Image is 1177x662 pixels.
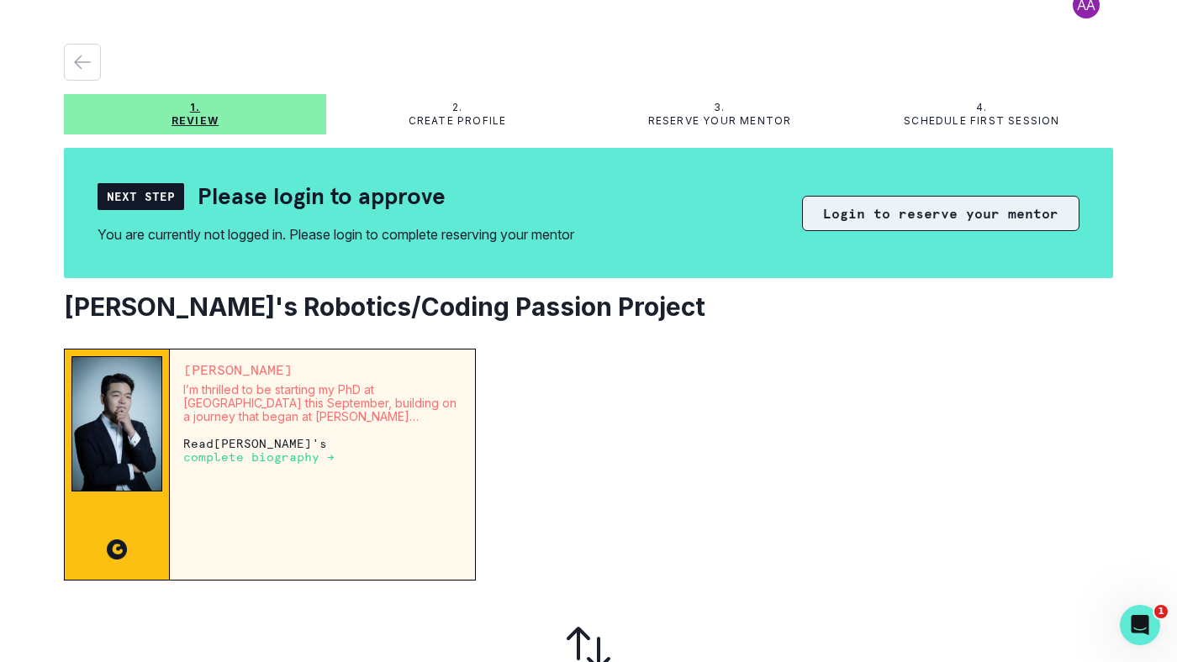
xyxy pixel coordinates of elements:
[183,449,335,464] a: complete biography →
[648,114,792,128] p: Reserve your mentor
[98,224,574,244] div: You are currently not logged in. Please login to complete reserving your mentor
[976,101,987,114] p: 4.
[183,363,462,376] p: [PERSON_NAME]
[64,292,1113,322] h2: [PERSON_NAME]'s Robotics/Coding Passion Project
[802,196,1079,231] button: Login to reserve your mentor
[183,450,335,464] p: complete biography →
[452,101,462,114] p: 2.
[190,101,200,114] p: 1.
[714,101,725,114] p: 3.
[107,539,127,560] img: CC image
[183,383,462,423] p: I’m thrilled to be starting my PhD at [GEOGRAPHIC_DATA] this September, building on a journey tha...
[172,114,219,128] p: Review
[198,181,446,211] h2: Please login to approve
[1120,605,1160,645] iframe: Intercom live chat
[1154,605,1168,618] span: 1
[98,183,184,210] div: Next Step
[71,356,162,491] img: Mentor Image
[904,114,1059,128] p: Schedule first session
[183,437,462,464] p: Read [PERSON_NAME] 's
[409,114,507,128] p: Create profile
